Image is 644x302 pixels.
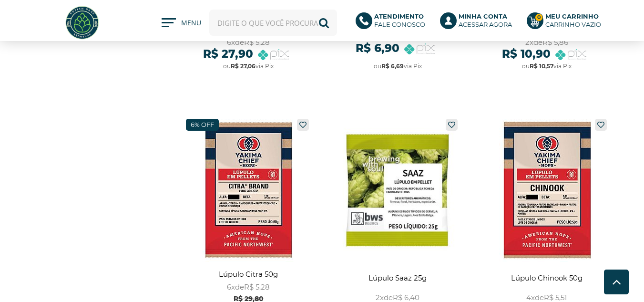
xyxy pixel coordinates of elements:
a: Minha ContaAcessar agora [440,12,517,33]
div: Carrinho Vazio [545,21,601,29]
b: Meu Carrinho [545,12,599,20]
strong: 0 [535,13,543,21]
input: Digite o que você procura [209,10,337,36]
span: MENU [181,18,200,32]
button: Buscar [311,10,337,36]
b: Atendimento [374,12,424,20]
p: Acessar agora [459,12,512,29]
p: Fale conosco [374,12,425,29]
b: Minha Conta [459,12,507,20]
button: MENU [162,18,200,28]
a: AtendimentoFale conosco [356,12,430,33]
img: Hopfen Haus BrewShop [64,5,100,41]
